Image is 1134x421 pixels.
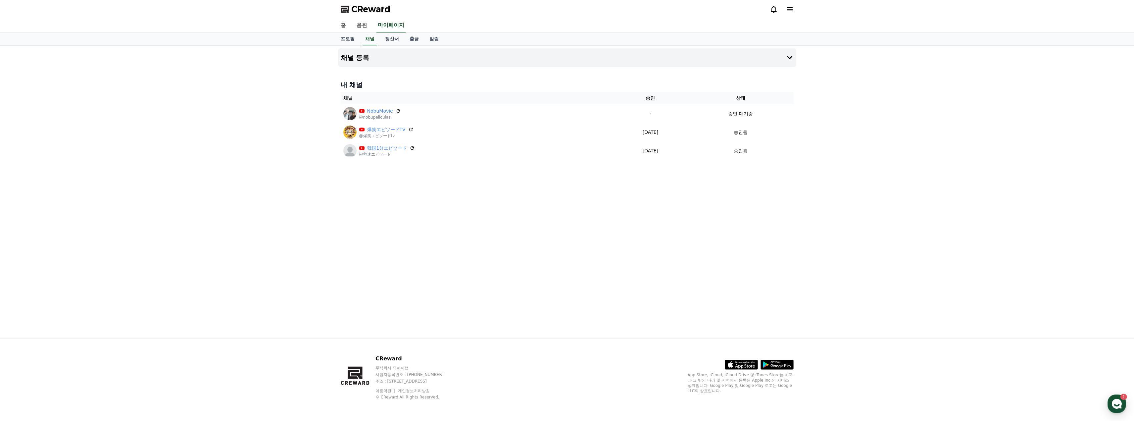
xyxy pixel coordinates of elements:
p: 승인 대기중 [728,110,753,117]
a: 출금 [404,33,424,45]
p: 사업자등록번호 : [PHONE_NUMBER] [375,372,456,377]
a: 韓国1分エピソード [367,145,407,152]
img: 韓国1分エピソード [343,144,357,157]
a: 알림 [424,33,444,45]
a: CReward [341,4,390,15]
a: 채널 [363,33,377,45]
p: [DATE] [616,147,685,154]
th: 상태 [688,92,794,104]
p: 주소 : [STREET_ADDRESS] [375,379,456,384]
p: @秒速エピソード [359,152,415,157]
h4: 내 채널 [341,80,794,89]
th: 승인 [613,92,687,104]
p: [DATE] [616,129,685,136]
p: © CReward All Rights Reserved. [375,395,456,400]
span: CReward [351,4,390,15]
p: 승인됨 [734,147,748,154]
a: 개인정보처리방침 [398,389,430,393]
h4: 채널 등록 [341,54,370,61]
p: 승인됨 [734,129,748,136]
a: NobuMovie [367,108,393,115]
button: 채널 등록 [338,48,796,67]
img: 爆笑エピソードTV [343,126,357,139]
img: NobuMovie [343,107,357,120]
p: @爆笑エピソードtv [359,133,414,138]
a: 홈 [335,19,351,32]
a: 프로필 [335,33,360,45]
th: 채널 [341,92,614,104]
a: 정산서 [380,33,404,45]
p: CReward [375,355,456,363]
a: 음원 [351,19,372,32]
p: @nobupeliculas [359,115,401,120]
p: - [616,110,685,117]
a: 爆笑エピソードTV [367,126,406,133]
a: 마이페이지 [376,19,406,32]
p: 주식회사 와이피랩 [375,365,456,371]
a: 이용약관 [375,389,396,393]
p: App Store, iCloud, iCloud Drive 및 iTunes Store는 미국과 그 밖의 나라 및 지역에서 등록된 Apple Inc.의 서비스 상표입니다. Goo... [688,372,794,394]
